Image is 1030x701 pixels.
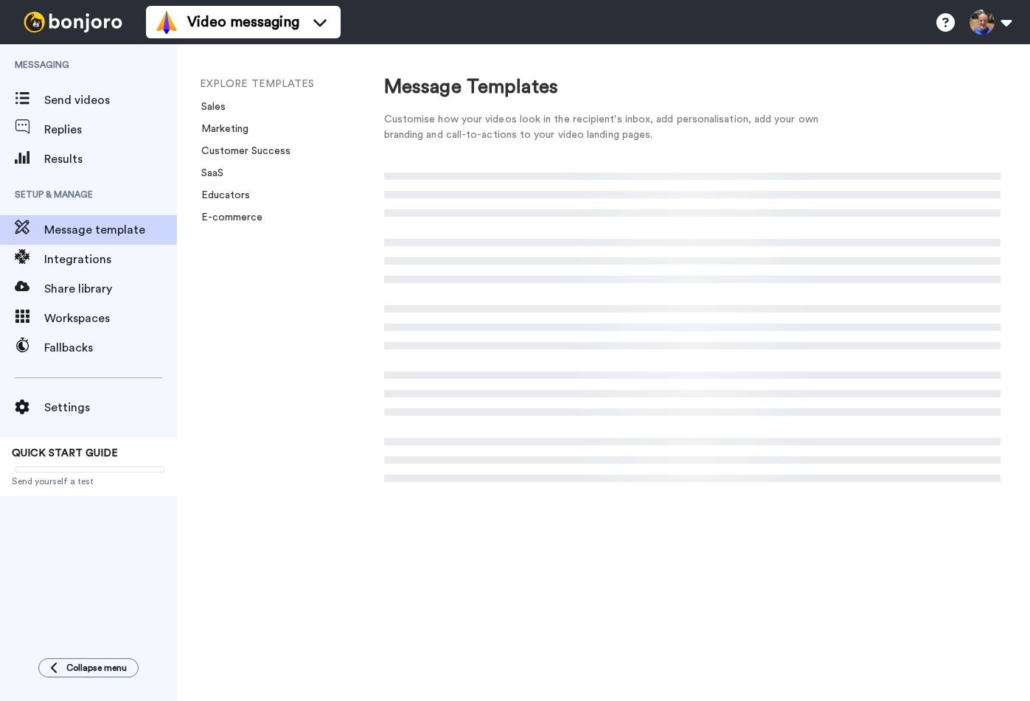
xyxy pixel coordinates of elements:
[192,212,262,223] a: E-commerce
[66,662,127,674] span: Collapse menu
[44,121,177,139] span: Replies
[44,310,177,327] span: Workspaces
[44,280,177,298] span: Share library
[44,399,177,416] span: Settings
[44,221,177,239] span: Message template
[187,12,299,32] span: Video messaging
[200,77,399,92] li: EXPLORE TEMPLATES
[192,124,248,134] a: Marketing
[44,251,177,268] span: Integrations
[12,475,165,487] span: Send yourself a test
[12,448,118,458] span: QUICK START GUIDE
[192,168,223,178] a: SaaS
[44,339,177,357] span: Fallbacks
[192,102,226,112] a: Sales
[44,91,177,109] span: Send videos
[38,658,139,677] button: Collapse menu
[384,112,841,143] div: Customise how your videos look in the recipient's inbox, add personalisation, add your own brandi...
[192,190,250,200] a: Educators
[44,150,177,168] span: Results
[192,146,290,156] a: Customer Success
[18,12,128,32] img: bj-logo-header-white.svg
[384,74,1001,101] div: Message Templates
[155,10,178,34] img: vm-color.svg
